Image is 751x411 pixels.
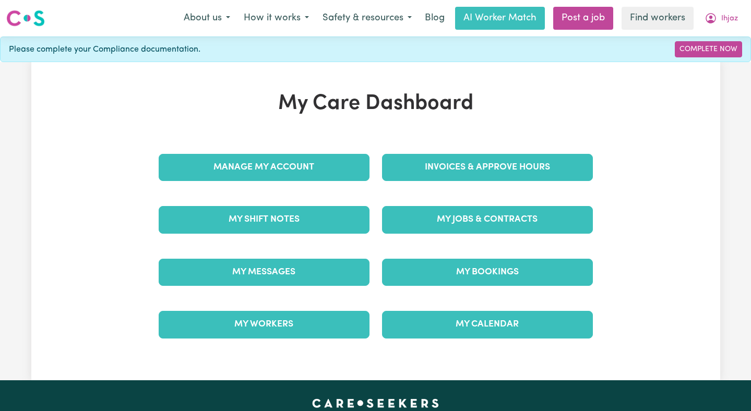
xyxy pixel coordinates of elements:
button: My Account [698,7,745,29]
a: My Bookings [382,259,593,286]
a: Invoices & Approve Hours [382,154,593,181]
a: Find workers [622,7,694,30]
a: Complete Now [675,41,742,57]
a: My Shift Notes [159,206,369,233]
button: About us [177,7,237,29]
button: How it works [237,7,316,29]
a: Post a job [553,7,613,30]
a: My Calendar [382,311,593,338]
a: AI Worker Match [455,7,545,30]
span: Ihjaz [721,13,738,25]
a: My Jobs & Contracts [382,206,593,233]
a: My Messages [159,259,369,286]
h1: My Care Dashboard [152,91,599,116]
span: Please complete your Compliance documentation. [9,43,200,56]
button: Safety & resources [316,7,419,29]
a: Careseekers home page [312,399,439,407]
a: Manage My Account [159,154,369,181]
a: Careseekers logo [6,6,45,30]
a: My Workers [159,311,369,338]
img: Careseekers logo [6,9,45,28]
a: Blog [419,7,451,30]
